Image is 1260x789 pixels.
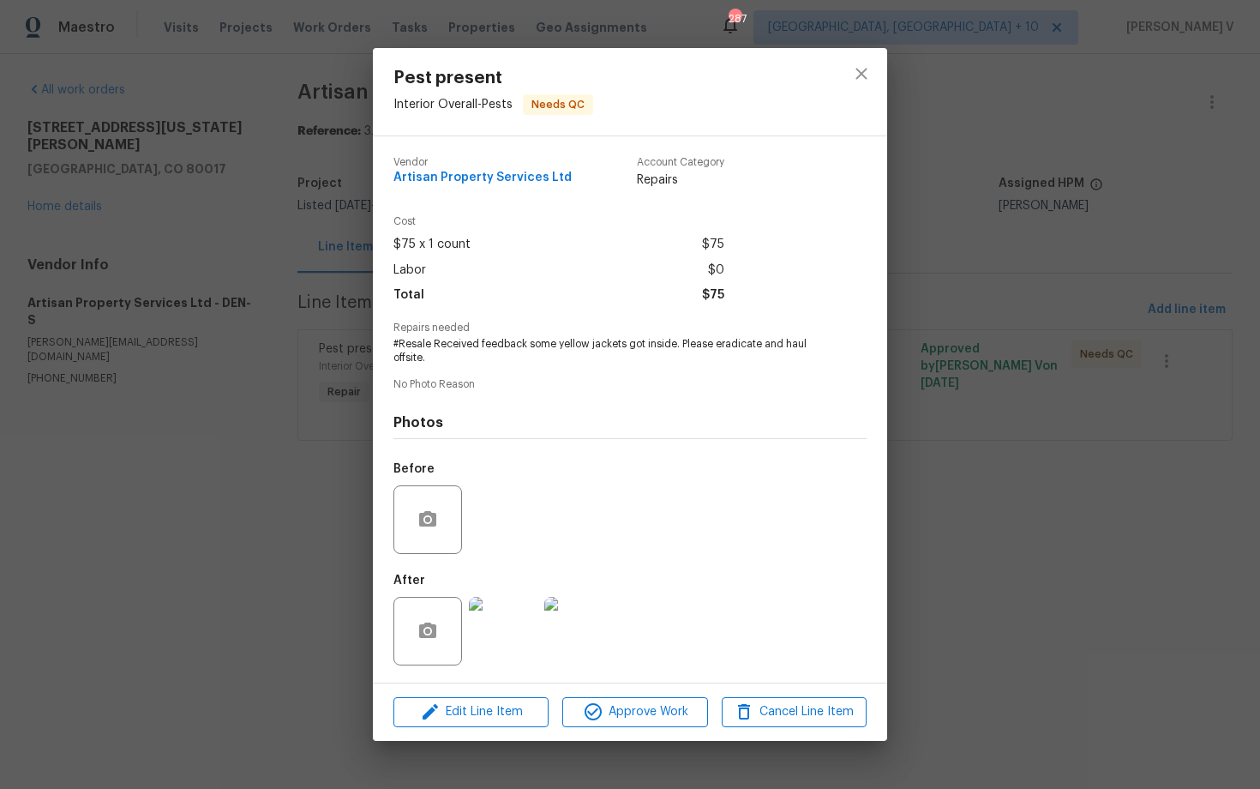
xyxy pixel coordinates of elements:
[702,232,724,257] span: $75
[393,216,724,227] span: Cost
[722,697,867,727] button: Cancel Line Item
[393,697,549,727] button: Edit Line Item
[399,702,543,723] span: Edit Line Item
[562,697,707,727] button: Approve Work
[727,702,861,723] span: Cancel Line Item
[702,283,724,308] span: $75
[393,157,572,168] span: Vendor
[393,379,867,390] span: No Photo Reason
[393,322,867,334] span: Repairs needed
[841,53,882,94] button: close
[637,157,724,168] span: Account Category
[393,414,867,431] h4: Photos
[637,172,724,189] span: Repairs
[393,69,593,87] span: Pest present
[393,258,426,283] span: Labor
[393,575,425,587] h5: After
[567,702,702,723] span: Approve Work
[393,99,513,111] span: Interior Overall - Pests
[393,463,435,475] h5: Before
[393,283,424,308] span: Total
[393,172,572,184] span: Artisan Property Services Ltd
[708,258,724,283] span: $0
[393,232,471,257] span: $75 x 1 count
[393,337,819,366] span: #Resale Received feedback some yellow jackets got inside. Please eradicate and haul offsite.
[729,10,741,27] div: 287
[525,96,591,113] span: Needs QC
